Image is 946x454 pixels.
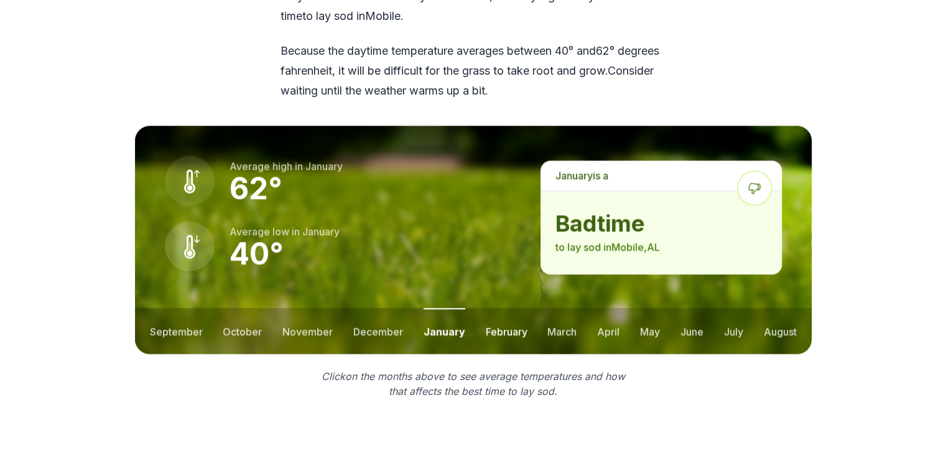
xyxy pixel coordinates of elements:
[486,308,527,354] button: february
[555,211,766,236] strong: bad time
[282,308,333,354] button: november
[547,308,577,354] button: march
[424,308,465,354] button: january
[640,308,660,354] button: may
[230,235,284,272] strong: 40 °
[763,308,796,354] button: august
[353,308,403,354] button: december
[314,369,633,399] p: Click on the months above to see average temperatures and how that affects the best time to lay sod.
[680,308,703,354] button: june
[540,160,781,190] p: is a
[555,169,593,182] span: january
[223,308,262,354] button: october
[230,224,340,239] p: Average low in
[150,308,203,354] button: september
[302,225,340,238] span: january
[230,170,282,206] strong: 62 °
[230,159,343,174] p: Average high in
[724,308,743,354] button: july
[597,308,619,354] button: april
[555,239,766,254] p: to lay sod in Mobile , AL
[281,41,666,101] p: Because the daytime temperature averages between 40 ° and 62 ° degrees fahrenheit, it will be dif...
[305,160,343,172] span: january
